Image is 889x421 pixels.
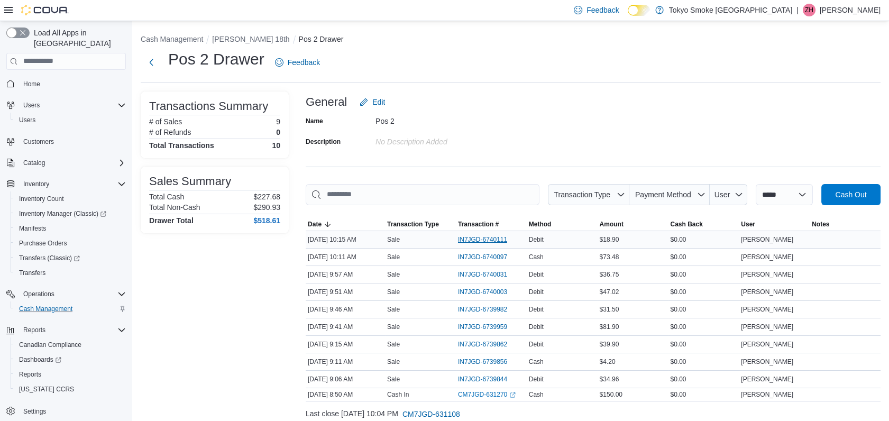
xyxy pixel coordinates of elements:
[669,4,793,16] p: Tokyo Smoke [GEOGRAPHIC_DATA]
[15,303,77,315] a: Cash Management
[168,49,264,70] h1: Pos 2 Drawer
[15,267,126,279] span: Transfers
[741,323,793,331] span: [PERSON_NAME]
[141,34,881,47] nav: An example of EuiBreadcrumbs
[212,35,289,43] button: [PERSON_NAME] 18th
[387,270,400,279] p: Sale
[668,268,739,281] div: $0.00
[19,178,126,190] span: Inventory
[11,337,130,352] button: Canadian Compliance
[19,288,59,300] button: Operations
[600,305,619,314] span: $31.50
[253,216,280,225] h4: $518.61
[820,4,881,16] p: [PERSON_NAME]
[668,373,739,386] div: $0.00
[15,237,126,250] span: Purchase Orders
[19,195,64,203] span: Inventory Count
[739,218,810,231] button: User
[458,375,507,383] span: IN7JGD-6739844
[19,305,72,313] span: Cash Management
[19,269,45,277] span: Transfers
[741,305,793,314] span: [PERSON_NAME]
[11,236,130,251] button: Purchase Orders
[741,375,793,383] span: [PERSON_NAME]
[372,97,385,107] span: Edit
[355,91,389,113] button: Edit
[668,338,739,351] div: $0.00
[458,305,507,314] span: IN7JGD-6739982
[306,338,385,351] div: [DATE] 9:15 AM
[741,358,793,366] span: [PERSON_NAME]
[2,98,130,113] button: Users
[149,193,184,201] h6: Total Cash
[306,268,385,281] div: [DATE] 9:57 AM
[741,220,755,228] span: User
[11,352,130,367] a: Dashboards
[306,117,323,125] label: Name
[600,220,624,228] span: Amount
[306,218,385,231] button: Date
[600,288,619,296] span: $47.02
[529,235,544,244] span: Debit
[600,340,619,349] span: $39.90
[375,133,517,146] div: No Description added
[2,76,130,91] button: Home
[19,385,74,393] span: [US_STATE] CCRS
[600,253,619,261] span: $73.48
[19,78,44,90] a: Home
[271,52,324,73] a: Feedback
[600,358,616,366] span: $4.20
[385,218,456,231] button: Transaction Type
[529,305,544,314] span: Debit
[600,390,622,399] span: $150.00
[458,288,507,296] span: IN7JGD-6740003
[19,135,126,148] span: Customers
[2,155,130,170] button: Catalog
[11,382,130,397] button: [US_STATE] CCRS
[23,407,46,416] span: Settings
[387,358,400,366] p: Sale
[458,268,518,281] button: IN7JGD-6740031
[741,270,793,279] span: [PERSON_NAME]
[149,141,214,150] h4: Total Transactions
[11,251,130,266] a: Transfers (Classic)
[15,368,45,381] a: Reports
[15,222,50,235] a: Manifests
[19,99,126,112] span: Users
[668,218,739,231] button: Cash Back
[458,355,518,368] button: IN7JGD-6739856
[668,321,739,333] div: $0.00
[15,237,71,250] a: Purchase Orders
[796,4,799,16] p: |
[306,184,539,205] input: This is a search bar. As you type, the results lower in the page will automatically filter.
[15,368,126,381] span: Reports
[272,141,280,150] h4: 10
[600,375,619,383] span: $34.96
[821,184,881,205] button: Cash Out
[529,253,544,261] span: Cash
[11,266,130,280] button: Transfers
[15,193,68,205] a: Inventory Count
[710,184,747,205] button: User
[141,52,162,73] button: Next
[19,157,126,169] span: Catalog
[19,209,106,218] span: Inventory Manager (Classic)
[23,101,40,109] span: Users
[741,340,793,349] span: [PERSON_NAME]
[668,303,739,316] div: $0.00
[19,135,58,148] a: Customers
[387,220,439,228] span: Transaction Type
[23,180,49,188] span: Inventory
[741,253,793,261] span: [PERSON_NAME]
[19,324,50,336] button: Reports
[458,390,516,399] a: CM7JGD-631270External link
[306,355,385,368] div: [DATE] 9:11 AM
[2,403,130,418] button: Settings
[2,134,130,149] button: Customers
[19,239,67,248] span: Purchase Orders
[149,117,182,126] h6: # of Sales
[23,138,54,146] span: Customers
[458,270,507,279] span: IN7JGD-6740031
[402,409,460,419] span: CM7JGD-631108
[15,383,126,396] span: Washington CCRS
